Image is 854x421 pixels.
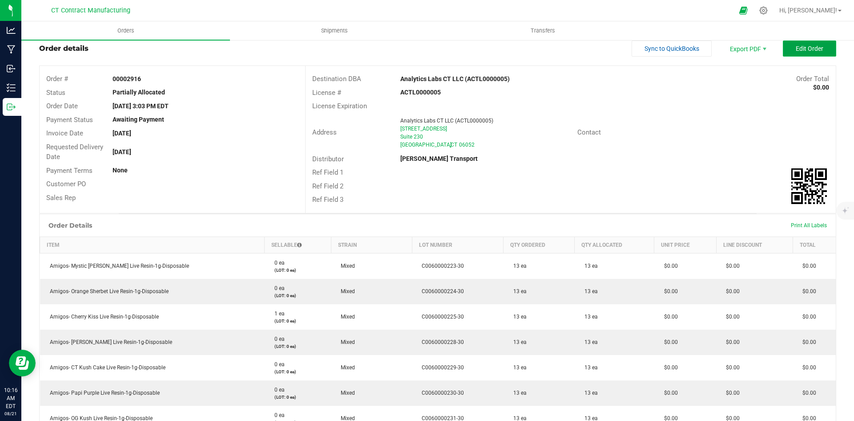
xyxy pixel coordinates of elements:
[230,21,439,40] a: Shipments
[580,263,598,269] span: 13 ea
[721,314,740,320] span: $0.00
[716,237,793,253] th: Line Discount
[270,292,326,299] p: (LOT: 0 ea)
[459,142,475,148] span: 06052
[270,361,285,368] span: 0 ea
[645,45,699,52] span: Sync to QuickBooks
[270,387,285,393] span: 0 ea
[270,285,285,291] span: 0 ea
[439,21,647,40] a: Transfers
[113,130,131,137] strong: [DATE]
[45,339,172,345] span: Amigos- [PERSON_NAME] Live Resin-1g-Disposable
[46,194,76,202] span: Sales Rep
[660,288,678,294] span: $0.00
[660,314,678,320] span: $0.00
[4,386,17,410] p: 10:16 AM EDT
[721,41,774,57] li: Export PDF
[46,143,103,161] span: Requested Delivery Date
[798,339,816,345] span: $0.00
[654,237,717,253] th: Unit Price
[721,288,740,294] span: $0.00
[509,364,527,371] span: 13 ea
[336,390,355,396] span: Mixed
[417,339,464,345] span: C0060000228-30
[580,390,598,396] span: 13 ea
[105,27,146,35] span: Orders
[417,390,464,396] span: C0060000230-30
[580,364,598,371] span: 13 ea
[580,314,598,320] span: 13 ea
[400,118,493,124] span: Analytics Labs CT LLC (ACTL0000005)
[791,168,827,204] img: Scan me!
[509,314,527,320] span: 13 ea
[580,288,598,294] span: 13 ea
[46,129,83,137] span: Invoice Date
[331,237,412,253] th: Strain
[451,142,457,148] span: CT
[312,196,343,204] span: Ref Field 3
[509,339,527,345] span: 13 ea
[798,390,816,396] span: $0.00
[798,364,816,371] span: $0.00
[509,263,527,269] span: 13 ea
[791,168,827,204] qrcode: 00002916
[575,237,654,253] th: Qty Allocated
[7,45,16,54] inline-svg: Manufacturing
[793,237,836,253] th: Total
[813,84,829,91] strong: $0.00
[632,41,712,57] button: Sync to QuickBooks
[48,222,92,229] h1: Order Details
[796,45,823,52] span: Edit Order
[791,222,827,229] span: Print All Labels
[113,148,131,155] strong: [DATE]
[270,368,326,375] p: (LOT: 0 ea)
[51,7,130,14] span: CT Contract Manufacturing
[270,267,326,274] p: (LOT: 0 ea)
[417,364,464,371] span: C0060000229-30
[265,237,331,253] th: Sellable
[336,364,355,371] span: Mixed
[312,102,367,110] span: License Expiration
[113,75,141,82] strong: 00002916
[270,394,326,401] p: (LOT: 0 ea)
[509,288,527,294] span: 13 ea
[733,2,753,19] span: Open Ecommerce Menu
[7,64,16,73] inline-svg: Inbound
[798,263,816,269] span: $0.00
[721,390,740,396] span: $0.00
[336,339,355,345] span: Mixed
[400,89,441,96] strong: ACTL0000005
[504,237,575,253] th: Qty Ordered
[412,237,503,253] th: Lot Number
[45,314,159,320] span: Amigos- Cherry Kiss Live Resin-1g-Disposable
[113,167,128,174] strong: None
[45,263,189,269] span: Amigos- Mystic [PERSON_NAME] Live Resin-1g-Disposable
[270,260,285,266] span: 0 ea
[46,167,93,175] span: Payment Terms
[400,155,478,162] strong: [PERSON_NAME] Transport
[417,288,464,294] span: C0060000224-30
[312,75,361,83] span: Destination DBA
[113,102,169,110] strong: [DATE] 3:03 PM EDT
[400,134,423,140] span: Suite 230
[580,339,598,345] span: 13 ea
[4,410,17,417] p: 08/21
[336,263,355,269] span: Mixed
[7,26,16,35] inline-svg: Analytics
[417,314,464,320] span: C0060000225-30
[779,7,837,14] span: Hi, [PERSON_NAME]!
[336,314,355,320] span: Mixed
[45,364,165,371] span: Amigos- CT Kush Cake Live Resin-1g-Disposable
[46,102,78,110] span: Order Date
[400,126,447,132] span: [STREET_ADDRESS]
[270,343,326,350] p: (LOT: 0 ea)
[798,288,816,294] span: $0.00
[312,155,344,163] span: Distributor
[758,6,769,15] div: Manage settings
[798,314,816,320] span: $0.00
[660,339,678,345] span: $0.00
[113,89,165,96] strong: Partially Allocated
[21,21,230,40] a: Orders
[7,83,16,92] inline-svg: Inventory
